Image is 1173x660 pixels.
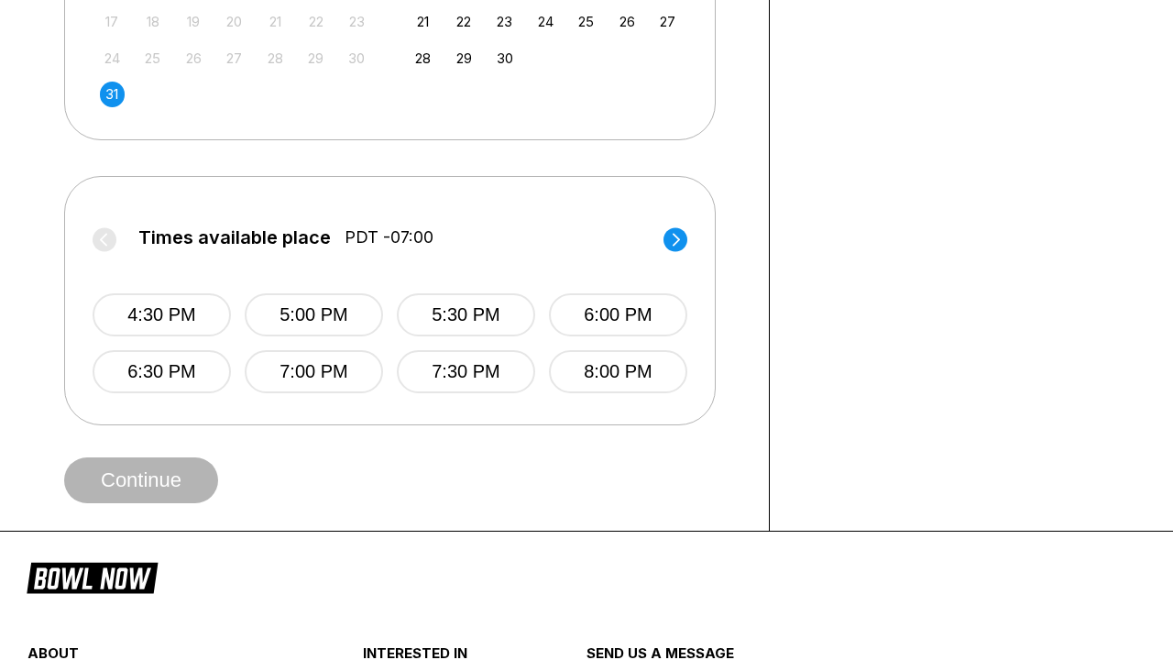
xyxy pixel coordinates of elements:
button: 7:30 PM [397,350,535,393]
div: Not available Saturday, August 23rd, 2025 [345,9,369,34]
button: 6:00 PM [549,293,687,336]
span: Times available place [138,227,331,247]
div: Not available Thursday, August 28th, 2025 [263,46,288,71]
button: 7:00 PM [245,350,383,393]
div: Not available Saturday, August 30th, 2025 [345,46,369,71]
button: 5:00 PM [245,293,383,336]
button: 8:00 PM [549,350,687,393]
div: Not available Wednesday, August 20th, 2025 [222,9,247,34]
div: Choose Monday, September 22nd, 2025 [452,9,477,34]
div: Not available Tuesday, August 19th, 2025 [181,9,206,34]
div: Choose Monday, September 29th, 2025 [452,46,477,71]
div: Choose Wednesday, September 24th, 2025 [533,9,558,34]
div: Not available Friday, August 22nd, 2025 [303,9,328,34]
div: Choose Friday, September 26th, 2025 [615,9,640,34]
div: Choose Thursday, September 25th, 2025 [574,9,598,34]
div: Not available Tuesday, August 26th, 2025 [181,46,206,71]
span: PDT -07:00 [345,227,433,247]
div: Choose Sunday, September 28th, 2025 [411,46,435,71]
div: Not available Monday, August 25th, 2025 [140,46,165,71]
div: Not available Friday, August 29th, 2025 [303,46,328,71]
div: Not available Thursday, August 21st, 2025 [263,9,288,34]
button: 5:30 PM [397,293,535,336]
div: Choose Sunday, August 31st, 2025 [100,82,125,106]
div: Not available Sunday, August 24th, 2025 [100,46,125,71]
div: Choose Saturday, September 27th, 2025 [655,9,680,34]
div: Choose Tuesday, September 30th, 2025 [492,46,517,71]
div: Not available Monday, August 18th, 2025 [140,9,165,34]
div: Choose Sunday, September 21st, 2025 [411,9,435,34]
button: 4:30 PM [93,293,231,336]
button: 6:30 PM [93,350,231,393]
div: Not available Wednesday, August 27th, 2025 [222,46,247,71]
div: Choose Tuesday, September 23rd, 2025 [492,9,517,34]
div: Not available Sunday, August 17th, 2025 [100,9,125,34]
